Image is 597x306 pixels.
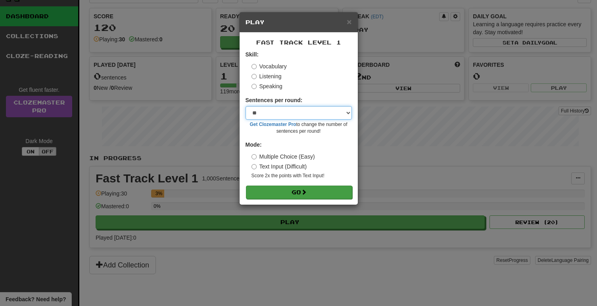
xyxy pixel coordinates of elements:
input: Listening [251,74,257,79]
label: Listening [251,72,282,80]
input: Multiple Choice (Easy) [251,154,257,159]
a: Get Clozemaster Pro [250,122,296,127]
label: Multiple Choice (Easy) [251,153,315,161]
input: Vocabulary [251,64,257,69]
span: × [347,17,351,26]
small: to change the number of sentences per round! [246,121,352,135]
small: Score 2x the points with Text Input ! [251,172,352,179]
label: Speaking [251,82,282,90]
button: Close [347,17,351,26]
strong: Mode: [246,141,262,148]
button: Go [246,186,352,199]
input: Text Input (Difficult) [251,164,257,169]
strong: Skill: [246,51,259,58]
h5: Play [246,18,352,26]
label: Sentences per round: [246,96,303,104]
label: Text Input (Difficult) [251,163,307,170]
input: Speaking [251,84,257,89]
label: Vocabulary [251,62,287,70]
span: Fast Track Level 1 [256,39,341,46]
